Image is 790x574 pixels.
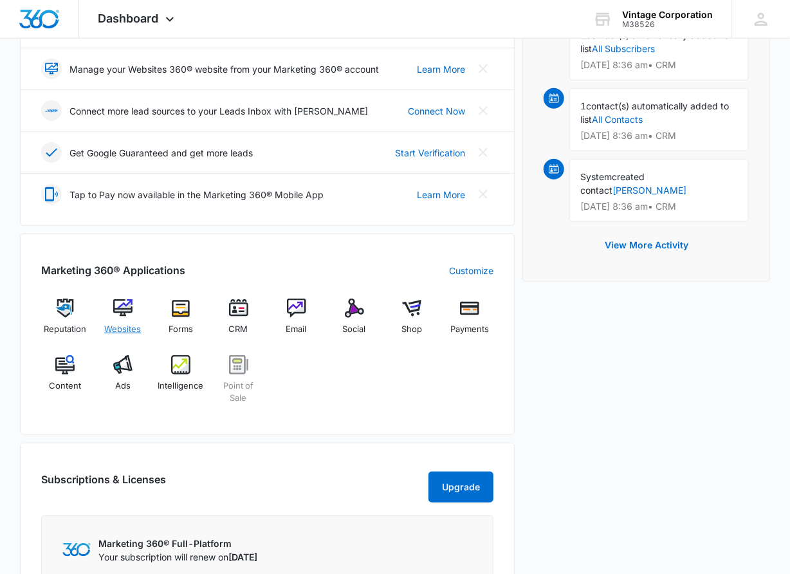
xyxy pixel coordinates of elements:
a: Start Verification [395,146,465,160]
p: Marketing 360® Full-Platform [98,537,257,550]
a: Email [273,299,320,345]
h2: Marketing 360® Applications [41,263,185,278]
span: contact(s) automatically added to list [580,100,729,125]
p: [DATE] 8:36 am • CRM [580,60,738,69]
a: Content [41,355,89,414]
p: [DATE] 8:36 am • CRM [580,131,738,140]
p: Manage your Websites 360® website from your Marketing 360® account [69,62,379,76]
span: Reputation [44,323,86,336]
a: Intelligence [157,355,205,414]
a: CRM [215,299,262,345]
a: Customize [449,264,493,277]
span: 1 [580,100,586,111]
button: Close [473,59,493,79]
div: account id [622,20,713,29]
a: Websites [99,299,147,345]
span: created contact [580,171,645,196]
a: All Contacts [592,114,643,125]
img: Marketing 360 Logo [62,543,91,557]
span: Ads [115,380,131,393]
a: [PERSON_NAME] [612,185,686,196]
span: Point of Sale [215,380,262,405]
span: Social [343,323,366,336]
span: Email [286,323,307,336]
a: Payments [446,299,493,345]
a: Social [331,299,378,345]
p: [DATE] 8:36 am • CRM [580,202,738,211]
p: Connect more lead sources to your Leads Inbox with [PERSON_NAME] [69,104,368,118]
a: All Subscribers [592,43,655,54]
span: System [580,171,612,182]
p: Your subscription will renew on [98,550,257,564]
span: Dashboard [98,12,159,25]
h2: Subscriptions & Licenses [41,472,166,497]
p: Tap to Pay now available in the Marketing 360® Mobile App [69,188,324,201]
button: View More Activity [592,230,701,261]
a: Point of Sale [215,355,262,414]
span: Content [49,380,81,393]
span: [DATE] [228,551,257,562]
span: Forms [169,323,193,336]
a: Reputation [41,299,89,345]
button: Close [473,184,493,205]
button: Close [473,142,493,163]
div: account name [622,10,713,20]
a: Shop [388,299,436,345]
a: Ads [99,355,147,414]
a: Connect Now [408,104,465,118]
span: CRM [229,323,248,336]
span: Payments [450,323,489,336]
span: Intelligence [158,380,203,393]
span: Websites [104,323,141,336]
a: Learn More [417,62,465,76]
button: Upgrade [428,472,493,503]
span: Shop [401,323,422,336]
p: Get Google Guaranteed and get more leads [69,146,253,160]
a: Forms [157,299,205,345]
a: Learn More [417,188,465,201]
button: Close [473,100,493,121]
